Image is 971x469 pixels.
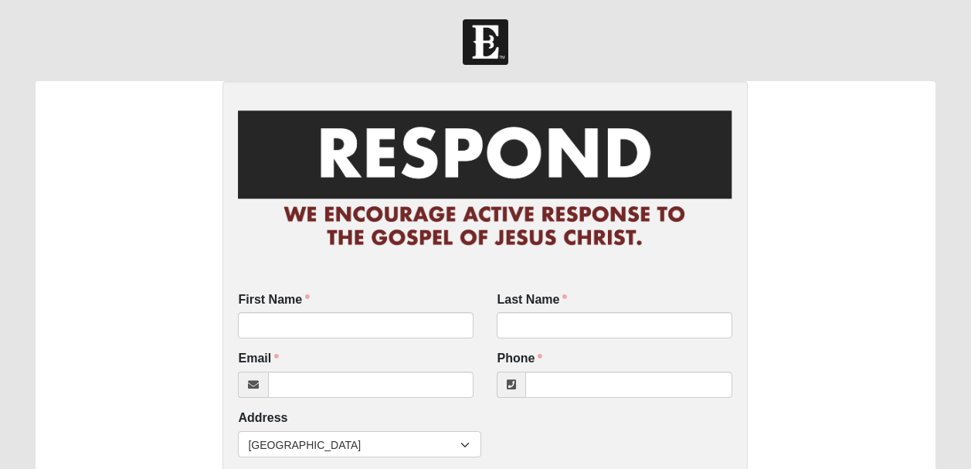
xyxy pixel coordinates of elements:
[238,350,279,368] label: Email
[248,432,460,458] span: [GEOGRAPHIC_DATA]
[463,19,508,65] img: Church of Eleven22 Logo
[497,291,567,309] label: Last Name
[238,97,732,262] img: RespondCardHeader.png
[238,410,287,427] label: Address
[238,291,310,309] label: First Name
[497,350,542,368] label: Phone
